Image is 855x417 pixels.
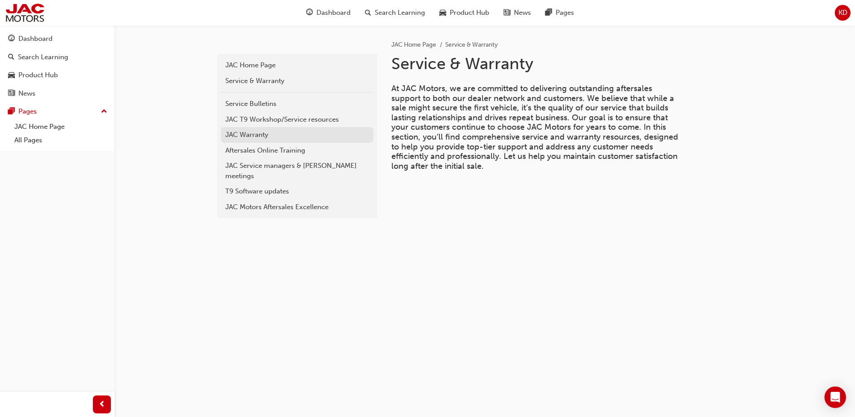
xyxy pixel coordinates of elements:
[18,34,53,44] div: Dashboard
[835,5,851,21] button: KD
[838,8,847,18] span: KD
[391,83,680,171] span: At JAC Motors, we are committed to delivering outstanding aftersales support to both our dealer n...
[504,7,510,18] span: news-icon
[18,106,37,117] div: Pages
[445,40,498,50] li: Service & Warranty
[4,3,45,23] img: jac-portal
[439,7,446,18] span: car-icon
[8,35,15,43] span: guage-icon
[4,85,111,102] a: News
[4,49,111,66] a: Search Learning
[221,96,373,112] a: Service Bulletins
[824,386,846,408] div: Open Intercom Messenger
[221,112,373,127] a: JAC T9 Workshop/Service resources
[18,52,68,62] div: Search Learning
[556,8,574,18] span: Pages
[306,7,313,18] span: guage-icon
[432,4,496,22] a: car-iconProduct Hub
[391,41,436,48] a: JAC Home Page
[8,71,15,79] span: car-icon
[4,67,111,83] a: Product Hub
[221,73,373,89] a: Service & Warranty
[18,88,35,99] div: News
[18,70,58,80] div: Product Hub
[545,7,552,18] span: pages-icon
[225,145,369,156] div: Aftersales Online Training
[225,161,369,181] div: JAC Service managers & [PERSON_NAME] meetings
[496,4,538,22] a: news-iconNews
[225,130,369,140] div: JAC Warranty
[8,53,14,61] span: search-icon
[221,184,373,199] a: T9 Software updates
[299,4,358,22] a: guage-iconDashboard
[221,199,373,215] a: JAC Motors Aftersales Excellence
[514,8,531,18] span: News
[450,8,489,18] span: Product Hub
[225,186,369,197] div: T9 Software updates
[4,31,111,47] a: Dashboard
[316,8,351,18] span: Dashboard
[221,57,373,73] a: JAC Home Page
[8,90,15,98] span: news-icon
[8,108,15,116] span: pages-icon
[225,99,369,109] div: Service Bulletins
[221,158,373,184] a: JAC Service managers & [PERSON_NAME] meetings
[391,54,686,74] h1: Service & Warranty
[99,399,105,410] span: prev-icon
[365,7,371,18] span: search-icon
[358,4,432,22] a: search-iconSearch Learning
[221,143,373,158] a: Aftersales Online Training
[4,103,111,120] button: Pages
[4,29,111,103] button: DashboardSearch LearningProduct HubNews
[225,76,369,86] div: Service & Warranty
[538,4,581,22] a: pages-iconPages
[375,8,425,18] span: Search Learning
[225,60,369,70] div: JAC Home Page
[225,202,369,212] div: JAC Motors Aftersales Excellence
[11,133,111,147] a: All Pages
[101,106,107,118] span: up-icon
[11,120,111,134] a: JAC Home Page
[225,114,369,125] div: JAC T9 Workshop/Service resources
[221,127,373,143] a: JAC Warranty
